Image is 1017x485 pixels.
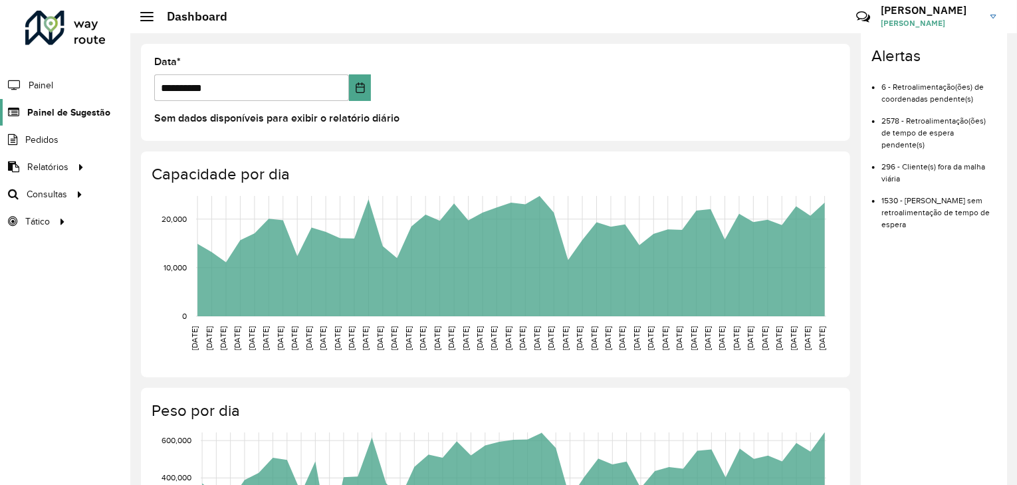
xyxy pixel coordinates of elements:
[418,326,427,350] text: [DATE]
[760,326,769,350] text: [DATE]
[532,326,541,350] text: [DATE]
[561,326,570,350] text: [DATE]
[154,54,181,70] label: Data
[575,326,584,350] text: [DATE]
[475,326,484,350] text: [DATE]
[661,326,669,350] text: [DATE]
[604,326,612,350] text: [DATE]
[318,326,327,350] text: [DATE]
[490,326,499,350] text: [DATE]
[775,326,784,350] text: [DATE]
[162,473,191,482] text: 400,000
[347,326,356,350] text: [DATE]
[618,326,627,350] text: [DATE]
[732,326,740,350] text: [DATE]
[518,326,526,350] text: [DATE]
[25,133,58,147] span: Pedidos
[881,151,996,185] li: 296 - Cliente(s) fora da malha viária
[789,326,798,350] text: [DATE]
[162,436,191,444] text: 600,000
[881,71,996,105] li: 6 - Retroalimentação(ões) de coordenadas pendente(s)
[152,165,837,184] h4: Capacidade por dia
[849,3,877,31] a: Contato Rápido
[632,326,641,350] text: [DATE]
[881,4,980,17] h3: [PERSON_NAME]
[646,326,655,350] text: [DATE]
[27,160,68,174] span: Relatórios
[27,106,110,120] span: Painel de Sugestão
[154,9,227,24] h2: Dashboard
[349,74,372,101] button: Choose Date
[154,110,399,126] label: Sem dados disponíveis para exibir o relatório diário
[164,263,187,272] text: 10,000
[433,326,441,350] text: [DATE]
[404,326,413,350] text: [DATE]
[746,326,755,350] text: [DATE]
[675,326,683,350] text: [DATE]
[276,326,284,350] text: [DATE]
[247,326,256,350] text: [DATE]
[25,215,50,229] span: Tático
[27,187,67,201] span: Consultas
[219,326,227,350] text: [DATE]
[362,326,370,350] text: [DATE]
[504,326,512,350] text: [DATE]
[190,326,199,350] text: [DATE]
[881,17,980,29] span: [PERSON_NAME]
[304,326,313,350] text: [DATE]
[152,401,837,421] h4: Peso por dia
[290,326,298,350] text: [DATE]
[233,326,241,350] text: [DATE]
[162,215,187,223] text: 20,000
[881,105,996,151] li: 2578 - Retroalimentação(ões) de tempo de espera pendente(s)
[689,326,698,350] text: [DATE]
[590,326,598,350] text: [DATE]
[881,185,996,231] li: 1530 - [PERSON_NAME] sem retroalimentação de tempo de espera
[447,326,455,350] text: [DATE]
[390,326,398,350] text: [DATE]
[818,326,826,350] text: [DATE]
[333,326,342,350] text: [DATE]
[718,326,727,350] text: [DATE]
[803,326,812,350] text: [DATE]
[376,326,384,350] text: [DATE]
[261,326,270,350] text: [DATE]
[461,326,470,350] text: [DATE]
[871,47,996,66] h4: Alertas
[546,326,555,350] text: [DATE]
[182,312,187,320] text: 0
[205,326,213,350] text: [DATE]
[703,326,712,350] text: [DATE]
[29,78,53,92] span: Painel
